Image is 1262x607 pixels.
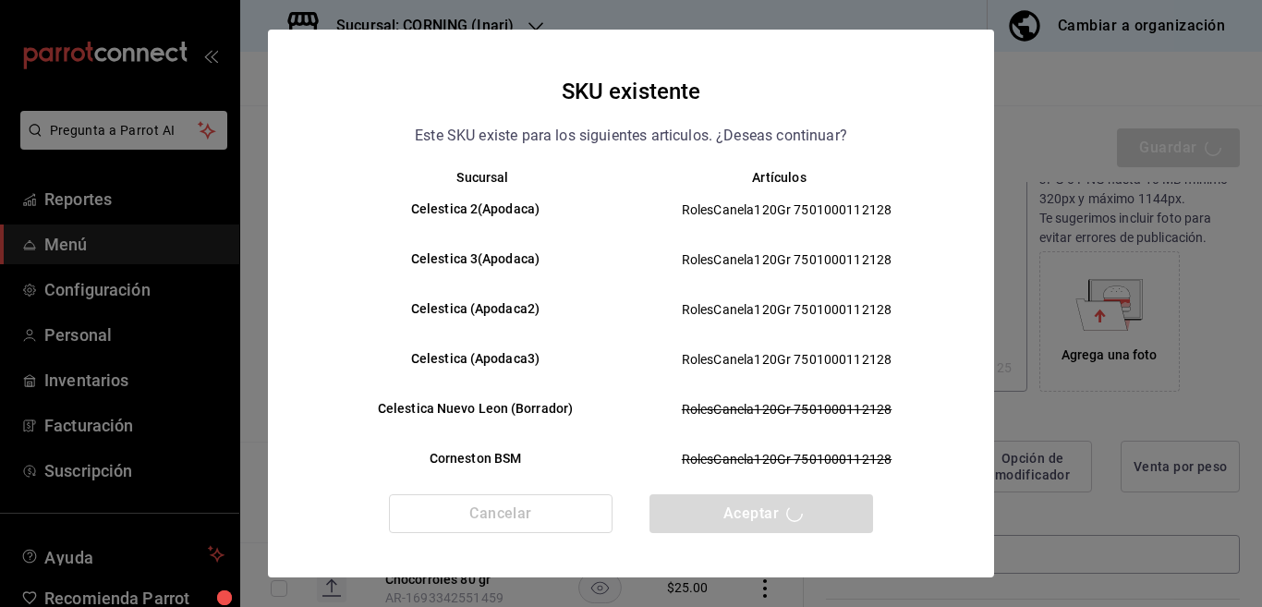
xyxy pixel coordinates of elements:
[334,399,616,419] h6: Celestica Nuevo Leon (Borrador)
[334,200,616,220] h6: Celestica 2(Apodaca)
[334,449,616,469] h6: Corneston BSM
[415,124,847,148] p: Este SKU existe para los siguientes articulos. ¿Deseas continuar?
[647,450,927,468] span: RolesCanela120Gr 7501000112128
[647,300,927,319] span: RolesCanela120Gr 7501000112128
[647,200,927,219] span: RolesCanela120Gr 7501000112128
[647,400,927,419] span: RolesCanela120Gr 7501000112128
[334,349,616,370] h6: Celestica (Apodaca3)
[647,350,927,369] span: RolesCanela120Gr 7501000112128
[562,74,701,109] h4: SKU existente
[334,299,616,320] h6: Celestica (Apodaca2)
[647,250,927,269] span: RolesCanela120Gr 7501000112128
[305,170,631,185] th: Sucursal
[334,249,616,270] h6: Celestica 3(Apodaca)
[631,170,957,185] th: Artículos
